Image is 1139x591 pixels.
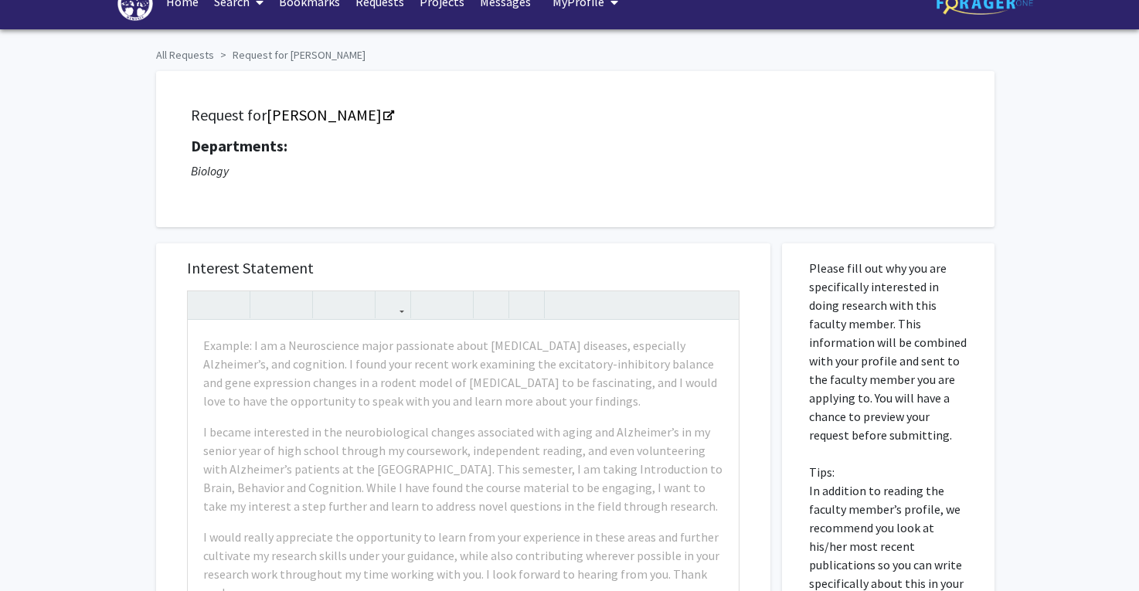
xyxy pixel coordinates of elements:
button: Strong (Ctrl + B) [254,291,281,318]
h5: Request for [191,106,960,124]
p: I became interested in the neurobiological changes associated with aging and Alzheimer’s in my se... [203,423,723,515]
button: Fullscreen [708,291,735,318]
strong: Departments: [191,136,287,155]
button: Redo (Ctrl + Y) [219,291,246,318]
h5: Interest Statement [187,259,739,277]
button: Insert horizontal rule [513,291,540,318]
a: Opens in a new tab [267,105,393,124]
button: Ordered list [442,291,469,318]
button: Superscript [317,291,344,318]
button: Undo (Ctrl + Z) [192,291,219,318]
ol: breadcrumb [156,41,983,63]
p: Example: I am a Neuroscience major passionate about [MEDICAL_DATA] diseases, especially Alzheimer... [203,336,723,410]
li: Request for [PERSON_NAME] [214,47,365,63]
button: Remove format [478,291,505,318]
iframe: Chat [12,521,66,579]
button: Unordered list [415,291,442,318]
button: Link [379,291,406,318]
button: Subscript [344,291,371,318]
a: All Requests [156,48,214,62]
i: Biology [191,163,229,178]
button: Emphasis (Ctrl + I) [281,291,308,318]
